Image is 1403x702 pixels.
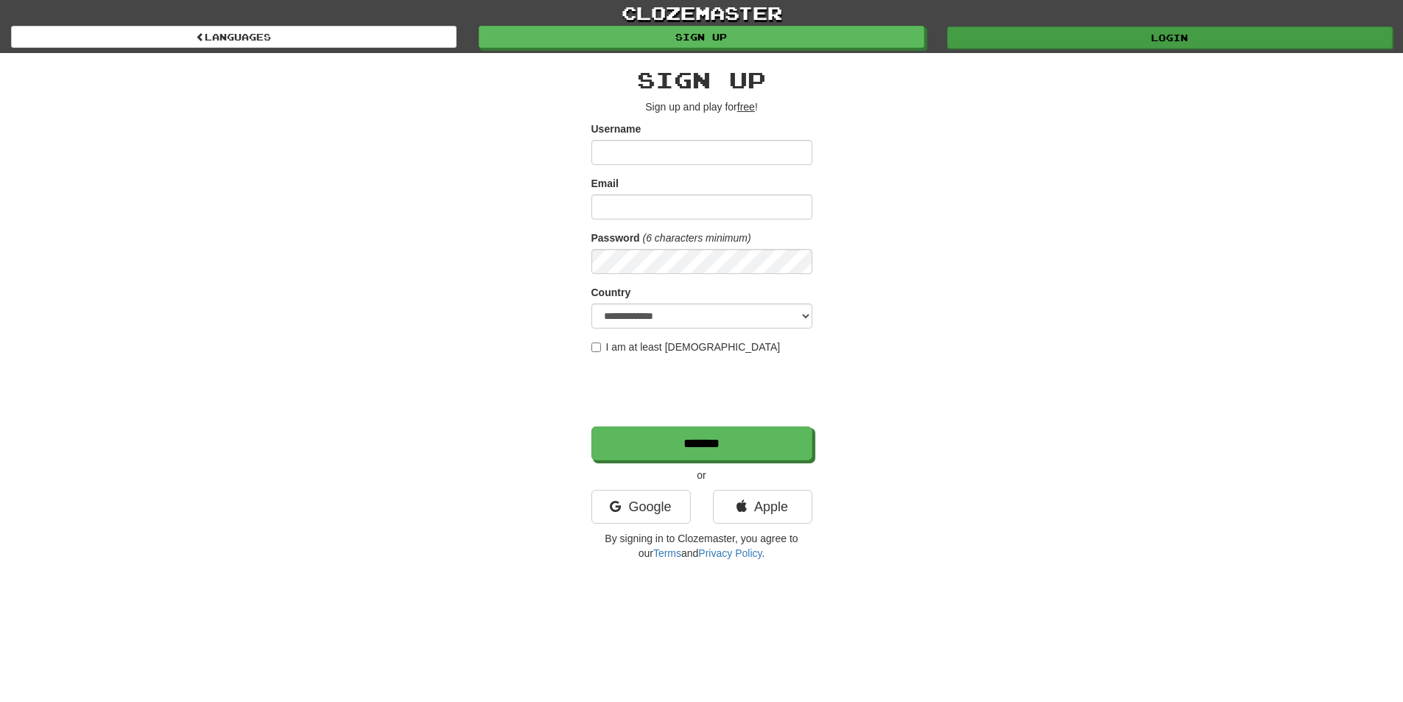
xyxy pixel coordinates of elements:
[737,101,755,113] u: free
[591,122,641,136] label: Username
[591,362,815,419] iframe: reCAPTCHA
[713,490,812,524] a: Apple
[591,99,812,114] p: Sign up and play for !
[698,547,762,559] a: Privacy Policy
[591,531,812,561] p: By signing in to Clozemaster, you agree to our and .
[591,68,812,92] h2: Sign up
[653,547,681,559] a: Terms
[947,27,1393,49] a: Login
[591,231,640,245] label: Password
[591,468,812,482] p: or
[591,340,781,354] label: I am at least [DEMOGRAPHIC_DATA]
[479,26,924,48] a: Sign up
[591,285,631,300] label: Country
[591,490,691,524] a: Google
[11,26,457,48] a: Languages
[591,176,619,191] label: Email
[643,232,751,244] em: (6 characters minimum)
[591,343,601,352] input: I am at least [DEMOGRAPHIC_DATA]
